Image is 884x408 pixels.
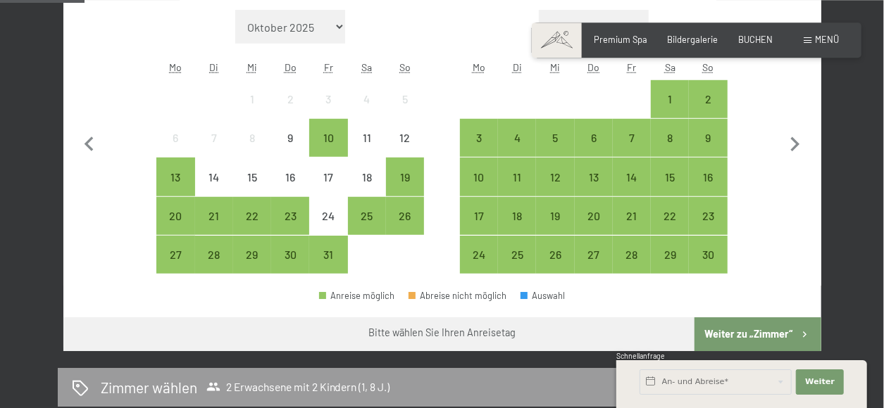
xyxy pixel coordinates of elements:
[575,236,613,274] div: Anreise möglich
[233,158,271,196] div: Anreise nicht möglich
[348,158,386,196] div: Anreise nicht möglich
[309,236,347,274] div: Anreise möglich
[233,197,271,235] div: Wed Oct 22 2025
[271,119,309,157] div: Anreise nicht möglich
[197,249,232,284] div: 28
[537,210,573,246] div: 19
[195,158,233,196] div: Anreise nicht möglich
[594,34,648,45] span: Premium Spa
[271,197,309,235] div: Thu Oct 23 2025
[695,317,821,351] button: Weiter zu „Zimmer“
[460,236,498,274] div: Mon Nov 24 2025
[206,380,390,394] span: 2 Erwachsene mit 2 Kindern (1, 8 J.)
[576,249,611,284] div: 27
[576,210,611,246] div: 20
[349,132,385,167] div: 11
[309,197,347,235] div: Fri Oct 24 2025
[614,172,649,207] div: 14
[349,172,385,207] div: 18
[461,172,497,207] div: 10
[576,132,611,167] div: 6
[156,119,194,157] div: Mon Oct 06 2025
[156,119,194,157] div: Anreise nicht möglich
[195,158,233,196] div: Tue Oct 14 2025
[536,197,574,235] div: Wed Nov 19 2025
[386,158,424,196] div: Anreise möglich
[348,80,386,118] div: Anreise nicht möglich
[158,132,193,167] div: 6
[575,197,613,235] div: Anreise möglich
[536,119,574,157] div: Wed Nov 05 2025
[75,10,104,274] button: Vorheriger Monat
[613,119,651,157] div: Fri Nov 07 2025
[690,210,726,246] div: 23
[197,132,232,167] div: 7
[387,132,423,167] div: 12
[651,119,689,157] div: Sat Nov 08 2025
[271,236,309,274] div: Thu Oct 30 2025
[689,80,727,118] div: Sun Nov 02 2025
[498,197,536,235] div: Tue Nov 18 2025
[651,197,689,235] div: Sat Nov 22 2025
[689,236,727,274] div: Anreise möglich
[233,119,271,157] div: Anreise nicht möglich
[513,61,522,73] abbr: Dienstag
[652,249,687,284] div: 29
[780,10,810,274] button: Nächster Monat
[652,210,687,246] div: 22
[368,326,516,340] div: Bitte wählen Sie Ihren Anreisetag
[628,61,637,73] abbr: Freitag
[324,61,333,73] abbr: Freitag
[796,369,844,395] button: Weiter
[271,119,309,157] div: Thu Oct 09 2025
[460,119,498,157] div: Anreise möglich
[156,197,194,235] div: Anreise möglich
[805,376,835,388] span: Weiter
[499,132,535,167] div: 4
[235,172,270,207] div: 15
[499,249,535,284] div: 25
[309,236,347,274] div: Fri Oct 31 2025
[361,61,372,73] abbr: Samstag
[614,249,649,284] div: 28
[536,158,574,196] div: Wed Nov 12 2025
[652,132,687,167] div: 8
[550,61,560,73] abbr: Mittwoch
[498,236,536,274] div: Tue Nov 25 2025
[309,158,347,196] div: Anreise nicht möglich
[498,236,536,274] div: Anreise möglich
[386,119,424,157] div: Anreise nicht möglich
[460,158,498,196] div: Anreise möglich
[738,34,773,45] span: BUCHEN
[536,197,574,235] div: Anreise möglich
[461,132,497,167] div: 3
[689,158,727,196] div: Anreise möglich
[311,210,346,246] div: 24
[233,119,271,157] div: Wed Oct 08 2025
[271,80,309,118] div: Anreise nicht möglich
[348,119,386,157] div: Anreise nicht möglich
[273,94,308,129] div: 2
[689,119,727,157] div: Anreise möglich
[575,197,613,235] div: Thu Nov 20 2025
[271,80,309,118] div: Thu Oct 02 2025
[651,236,689,274] div: Anreise möglich
[689,197,727,235] div: Anreise möglich
[651,158,689,196] div: Sat Nov 15 2025
[197,172,232,207] div: 14
[195,236,233,274] div: Anreise möglich
[386,119,424,157] div: Sun Oct 12 2025
[498,158,536,196] div: Tue Nov 11 2025
[348,197,386,235] div: Anreise möglich
[271,236,309,274] div: Anreise möglich
[156,197,194,235] div: Mon Oct 20 2025
[309,158,347,196] div: Fri Oct 17 2025
[473,61,485,73] abbr: Montag
[195,197,233,235] div: Anreise möglich
[689,197,727,235] div: Sun Nov 23 2025
[461,249,497,284] div: 24
[690,249,726,284] div: 30
[409,291,507,300] div: Abreise nicht möglich
[575,158,613,196] div: Thu Nov 13 2025
[614,132,649,167] div: 7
